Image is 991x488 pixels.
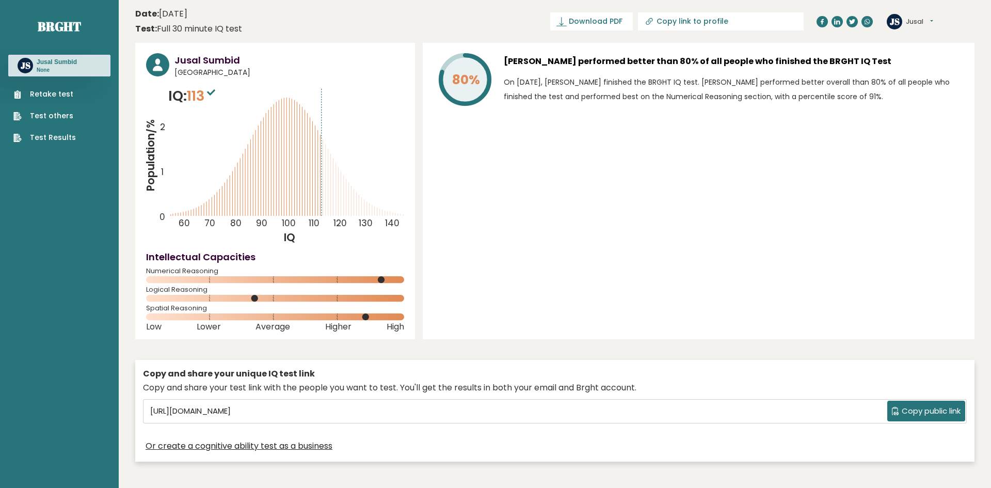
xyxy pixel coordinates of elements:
span: Numerical Reasoning [146,269,404,273]
div: Copy and share your unique IQ test link [143,368,967,380]
tspan: 90 [256,217,267,230]
tspan: IQ [284,230,295,245]
tspan: 120 [334,217,347,230]
a: Download PDF [550,12,633,30]
span: Logical Reasoning [146,288,404,292]
a: Test others [13,111,76,121]
span: 113 [187,86,218,105]
span: Average [255,325,290,329]
p: None [37,67,77,74]
button: Copy public link [887,401,965,421]
tspan: 130 [359,217,373,230]
text: JS [21,59,30,71]
b: Test: [135,23,157,35]
span: High [387,325,404,329]
time: [DATE] [135,8,187,20]
text: JS [890,15,900,27]
tspan: 60 [179,217,190,230]
div: Full 30 minute IQ test [135,23,242,35]
button: Jusal [906,17,933,27]
span: Spatial Reasoning [146,306,404,310]
h3: Jusal Sumbid [37,58,77,66]
tspan: 80 [231,217,242,230]
h3: [PERSON_NAME] performed better than 80% of all people who finished the BRGHT IQ Test [504,53,964,70]
tspan: Population/% [143,119,158,192]
span: Higher [325,325,351,329]
h4: Intellectual Capacities [146,250,404,264]
b: Date: [135,8,159,20]
p: IQ: [168,86,218,106]
div: Copy and share your test link with the people you want to test. You'll get the results in both yo... [143,382,967,394]
span: Low [146,325,162,329]
tspan: 0 [159,211,165,224]
h3: Jusal Sumbid [174,53,404,67]
a: Retake test [13,89,76,100]
p: On [DATE], [PERSON_NAME] finished the BRGHT IQ test. [PERSON_NAME] performed better overall than ... [504,75,964,104]
a: Test Results [13,132,76,143]
span: Lower [197,325,221,329]
tspan: 2 [160,121,165,133]
tspan: 1 [161,166,164,178]
span: [GEOGRAPHIC_DATA] [174,67,404,78]
a: Brght [38,18,81,35]
a: Or create a cognitive ability test as a business [146,440,332,452]
span: Copy public link [902,405,961,417]
tspan: 80% [452,71,480,89]
span: Download PDF [569,16,622,27]
tspan: 70 [205,217,216,230]
tspan: 100 [282,217,296,230]
tspan: 140 [386,217,400,230]
tspan: 110 [309,217,319,230]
